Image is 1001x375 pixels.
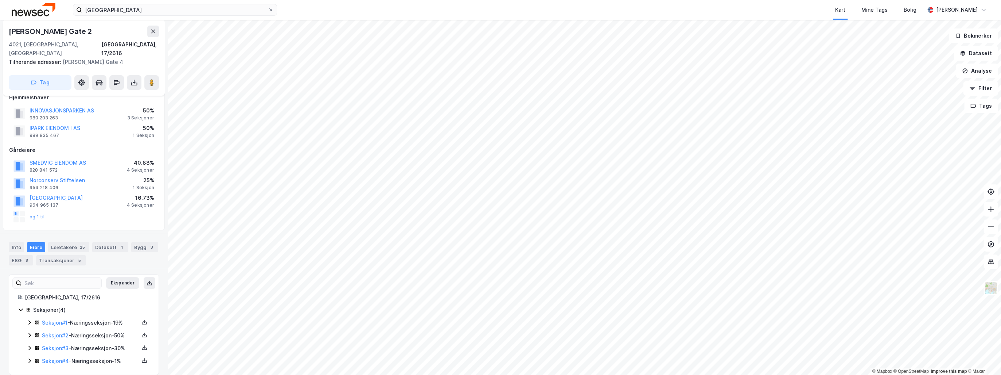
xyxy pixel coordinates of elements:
[9,255,33,265] div: ESG
[127,202,154,208] div: 4 Seksjoner
[22,278,101,288] input: Søk
[133,185,154,191] div: 1 Seksjon
[127,194,154,202] div: 16.73%
[42,357,139,366] div: - Næringsseksjon - 1%
[23,257,30,264] div: 8
[965,340,1001,375] iframe: Chat Widget
[127,106,154,115] div: 50%
[127,167,154,173] div: 4 Seksjoner
[9,146,159,154] div: Gårdeiere
[963,81,998,96] button: Filter
[133,124,154,133] div: 50%
[9,75,71,90] button: Tag
[30,115,58,121] div: 980 203 263
[9,40,101,58] div: 4021, [GEOGRAPHIC_DATA], [GEOGRAPHIC_DATA]
[42,319,67,326] a: Seksjon#1
[148,244,155,251] div: 3
[893,369,929,374] a: OpenStreetMap
[127,158,154,167] div: 40.88%
[9,93,159,102] div: Hjemmelshaver
[133,133,154,138] div: 1 Seksjon
[9,59,63,65] span: Tilhørende adresser:
[92,242,128,252] div: Datasett
[42,332,69,338] a: Seksjon#2
[27,242,45,252] div: Eiere
[36,255,86,265] div: Transaksjoner
[42,344,139,353] div: - Næringsseksjon - 30%
[9,242,24,252] div: Info
[42,331,139,340] div: - Næringsseksjon - 50%
[954,46,998,61] button: Datasett
[82,4,268,15] input: Søk på adresse, matrikkel, gårdeiere, leietakere eller personer
[835,5,845,14] div: Kart
[76,257,83,264] div: 5
[131,242,158,252] div: Bygg
[118,244,125,251] div: 1
[931,369,967,374] a: Improve this map
[9,58,153,66] div: [PERSON_NAME] Gate 4
[30,133,59,138] div: 989 835 467
[12,3,55,16] img: newsec-logo.f6e21ccffca1b3a03d2d.png
[78,244,86,251] div: 25
[133,176,154,185] div: 25%
[101,40,159,58] div: [GEOGRAPHIC_DATA], 17/2616
[949,28,998,43] button: Bokmerker
[106,277,139,289] button: Ekspander
[904,5,916,14] div: Bolig
[936,5,978,14] div: [PERSON_NAME]
[42,318,139,327] div: - Næringsseksjon - 19%
[9,26,93,37] div: [PERSON_NAME] Gate 2
[984,281,998,295] img: Z
[25,293,150,302] div: [GEOGRAPHIC_DATA], 17/2616
[42,358,69,364] a: Seksjon#4
[965,340,1001,375] div: Kontrollprogram for chat
[956,64,998,78] button: Analyse
[30,167,58,173] div: 828 841 572
[33,306,150,314] div: Seksjoner ( 4 )
[861,5,888,14] div: Mine Tags
[30,202,58,208] div: 964 965 137
[872,369,892,374] a: Mapbox
[127,115,154,121] div: 3 Seksjoner
[42,345,69,351] a: Seksjon#3
[48,242,89,252] div: Leietakere
[964,99,998,113] button: Tags
[30,185,58,191] div: 954 218 406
